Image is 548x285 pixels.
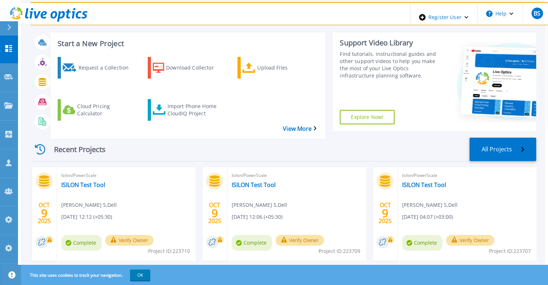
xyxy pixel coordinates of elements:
button: Verify Owner [105,235,153,246]
span: Project ID: 223710 [148,247,190,255]
button: Verify Owner [276,235,324,246]
span: Isilon/PowerScale [232,172,361,179]
div: Find tutorials, instructional guides and other support videos to help you make the most of your L... [340,50,442,79]
span: Complete [61,235,102,251]
div: Upload Files [257,59,315,77]
div: Import Phone Home CloudIQ Project [167,101,225,119]
span: [PERSON_NAME] S , Dell [61,201,117,209]
div: Register User [410,3,477,32]
button: OK [130,270,150,281]
button: Help [477,3,522,25]
a: Explore Now! [340,110,395,124]
span: 9 [382,210,388,216]
h3: Start a New Project [58,40,316,48]
a: All Projects [469,138,536,161]
div: OCT 2025 [37,200,51,226]
span: Isilon/PowerScale [402,172,532,179]
span: 9 [41,210,48,216]
div: Support Video Library [340,38,442,48]
div: OCT 2025 [208,200,222,226]
span: Complete [232,235,272,251]
div: Request a Collection [78,59,136,77]
span: [DATE] 04:07 (+03:00) [402,213,453,221]
a: Cloud Pricing Calculator [58,99,145,121]
span: Isilon/PowerScale [61,172,191,179]
div: OCT 2025 [378,200,392,226]
a: ISILON Test Tool [232,181,276,188]
a: ISILON Test Tool [61,181,105,188]
span: 9 [211,210,218,216]
a: View More [283,125,316,132]
span: Project ID: 223709 [318,247,360,255]
button: Verify Owner [446,235,494,246]
a: ISILON Test Tool [402,181,446,188]
span: [PERSON_NAME] S , Dell [232,201,287,209]
span: This site uses cookies to track your navigation. [23,270,150,281]
span: [PERSON_NAME] S , Dell [402,201,458,209]
span: Project ID: 223707 [489,247,531,255]
a: Upload Files [237,57,325,79]
span: [DATE] 12:06 (+05:30) [232,213,282,221]
span: Complete [402,235,442,251]
div: Cloud Pricing Calculator [77,101,135,119]
a: Request a Collection [58,57,145,79]
span: BS [534,10,540,16]
a: Download Collector [148,57,235,79]
span: [DATE] 12:12 (+05:30) [61,213,112,221]
div: Download Collector [166,59,224,77]
div: Recent Projects [31,141,117,158]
